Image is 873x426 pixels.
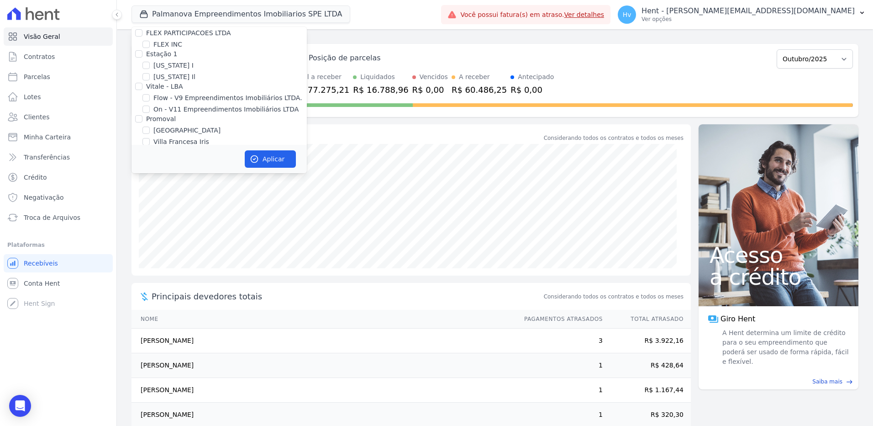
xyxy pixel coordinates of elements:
div: Open Intercom Messenger [9,395,31,417]
div: Saldo devedor total [152,132,542,144]
th: Nome [131,310,515,329]
a: Visão Geral [4,27,113,46]
button: Palmanova Empreendimentos Imobiliarios SPE LTDA [131,5,350,23]
label: On - V11 Empreendimentos Imobiliários LTDA [153,105,299,114]
th: Total Atrasado [603,310,691,329]
label: Flow - V9 Empreendimentos Imobiliários LTDA. [153,93,302,103]
a: Minha Carteira [4,128,113,146]
a: Transferências [4,148,113,166]
span: Minha Carteira [24,133,71,142]
td: 3 [515,329,603,353]
td: 1 [515,378,603,403]
span: Você possui fatura(s) em atraso. [460,10,604,20]
span: Acesso [710,244,847,266]
div: Total a receber [294,72,349,82]
a: Clientes [4,108,113,126]
a: Crédito [4,168,113,186]
div: Considerando todos os contratos e todos os meses [544,134,684,142]
span: Contratos [24,52,55,61]
div: R$ 16.788,96 [353,84,408,96]
td: [PERSON_NAME] [131,353,515,378]
a: Ver detalhes [564,11,605,18]
label: Vitale - LBA [146,83,183,90]
span: Parcelas [24,72,50,81]
span: Troca de Arquivos [24,213,80,222]
div: A receber [459,72,490,82]
div: R$ 60.486,25 [452,84,507,96]
button: Hv Hent - [PERSON_NAME][EMAIL_ADDRESS][DOMAIN_NAME] Ver opções [610,2,873,27]
a: Lotes [4,88,113,106]
span: Giro Hent [720,314,755,325]
td: [PERSON_NAME] [131,378,515,403]
label: Promoval [146,115,176,122]
span: Hv [623,11,631,18]
div: Plataformas [7,240,109,250]
div: Antecipado [518,72,554,82]
td: R$ 428,64 [603,353,691,378]
td: R$ 3.922,16 [603,329,691,353]
label: [US_STATE] I [153,61,194,70]
p: Ver opções [642,16,855,23]
span: east [846,378,853,385]
div: R$ 0,00 [412,84,448,96]
label: [GEOGRAPHIC_DATA] [153,126,221,135]
span: Negativação [24,193,64,202]
a: Contratos [4,48,113,66]
span: Lotes [24,92,41,101]
span: Crédito [24,173,47,182]
p: Hent - [PERSON_NAME][EMAIL_ADDRESS][DOMAIN_NAME] [642,6,855,16]
div: Liquidados [360,72,395,82]
button: Aplicar [245,150,296,168]
span: Clientes [24,112,49,122]
div: Vencidos [420,72,448,82]
span: Visão Geral [24,32,60,41]
div: R$ 0,00 [510,84,554,96]
label: [US_STATE] Il [153,72,195,82]
label: Villa Francesa Iris [153,137,209,147]
span: Transferências [24,153,70,162]
th: Pagamentos Atrasados [515,310,603,329]
label: FLEX INC [153,40,182,49]
td: 1 [515,353,603,378]
a: Troca de Arquivos [4,208,113,227]
a: Conta Hent [4,274,113,293]
span: Principais devedores totais [152,290,542,303]
a: Negativação [4,188,113,207]
span: A Hent determina um limite de crédito para o seu empreendimento que poderá ser usado de forma ráp... [720,328,849,367]
label: Estação 1 [146,50,177,58]
div: Posição de parcelas [309,53,381,64]
span: Considerando todos os contratos e todos os meses [544,293,684,301]
span: a crédito [710,266,847,288]
span: Saiba mais [812,378,842,386]
span: Conta Hent [24,279,60,288]
td: R$ 1.167,44 [603,378,691,403]
a: Parcelas [4,68,113,86]
td: [PERSON_NAME] [131,329,515,353]
a: Saiba mais east [704,378,853,386]
a: Recebíveis [4,254,113,272]
div: R$ 77.275,21 [294,84,349,96]
span: Recebíveis [24,259,58,268]
label: FLEX PARTICIPACOES LTDA [146,29,231,37]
